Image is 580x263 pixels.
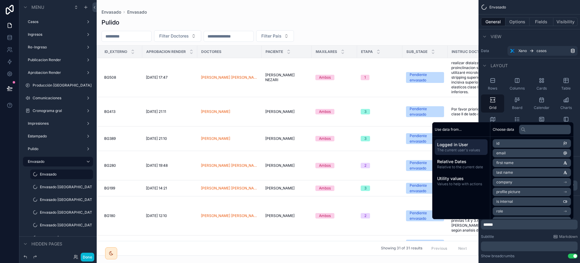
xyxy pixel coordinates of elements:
[40,197,92,202] label: Envasado [GEOGRAPHIC_DATA]
[28,121,83,126] label: Impresiones
[435,127,462,132] span: Use data from...
[554,75,578,93] button: Table
[488,86,497,91] span: Rows
[40,223,92,228] label: Envasado [GEOGRAPHIC_DATA]
[489,105,496,110] span: Grid
[452,49,485,54] span: instruc doctor
[437,182,485,186] span: Values to help with actions
[505,18,530,26] button: Options
[28,159,81,164] label: Envasado
[406,49,427,54] span: Sub_stage
[40,185,92,189] label: Envasado [GEOGRAPHIC_DATA]
[33,96,83,100] label: Comunicaciones
[481,48,505,53] label: Data
[432,137,490,191] div: scrollable content
[316,49,337,54] span: Maxilares
[491,63,508,69] span: Layout
[437,165,485,169] span: Relative to the current date
[481,242,578,251] div: scrollable content
[266,49,283,54] span: Paciente
[560,105,572,110] span: Charts
[437,148,485,153] span: The current user's values
[28,134,83,139] label: Estampado
[553,18,578,26] button: Visibility
[201,49,221,54] span: Doctores
[481,75,504,93] button: Rows
[505,94,529,113] button: Board
[553,234,578,239] a: Markdown
[105,49,127,54] span: Id_externo
[31,241,62,247] span: Hidden pages
[40,210,92,215] label: Envasado [GEOGRAPHIC_DATA]
[381,246,422,251] span: Showing 31 of 31 results
[518,48,527,53] span: Xano
[40,235,92,240] label: Envasado [GEOGRAPHIC_DATA]
[530,114,553,132] button: Single Record
[554,94,578,113] button: Charts
[361,49,373,54] span: Etapa
[530,94,553,113] button: Calendar
[489,5,506,10] span: Envasado
[437,176,485,182] span: Utility values
[510,86,525,91] span: Columns
[530,18,554,26] button: Fields
[81,253,94,261] button: Done
[493,127,514,132] span: Choose data
[33,108,83,113] label: Cronograma gral
[510,48,515,53] img: Xano logo
[437,142,485,148] span: Logged in User
[534,105,549,110] span: Calendar
[31,4,44,10] span: Menu
[505,75,529,93] button: Columns
[28,45,83,50] label: Re-Ingreso
[491,34,501,40] span: View
[28,32,83,37] label: Ingresos
[40,172,89,177] label: Envasado
[530,75,553,93] button: Cards
[481,94,504,113] button: Grid
[28,19,83,24] label: Casos
[559,234,578,239] span: Markdown
[561,86,571,91] span: Table
[554,114,578,132] button: Split
[507,46,578,56] a: Xanocasos
[481,234,494,239] label: Subtitle
[481,18,505,26] button: General
[512,105,522,110] span: Board
[28,70,83,75] label: Aprobacion Render
[33,83,92,88] label: Producción [GEOGRAPHIC_DATA] en [GEOGRAPHIC_DATA]
[146,49,186,54] span: Aprobacion render
[28,146,83,151] label: Pulido
[481,220,578,229] div: scrollable content
[437,159,485,165] span: Relative Dates
[28,58,83,62] label: Publicacion Render
[536,48,546,53] span: casos
[536,86,547,91] span: Cards
[505,114,529,132] button: Checklist
[481,114,504,132] button: Map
